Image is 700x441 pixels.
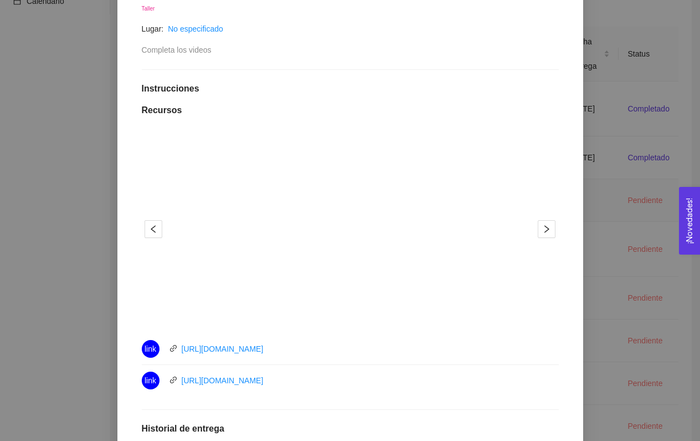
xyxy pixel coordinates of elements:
a: No especificado [168,24,223,33]
button: left [145,220,162,238]
a: [URL][DOMAIN_NAME] [182,376,264,385]
span: link [169,376,177,384]
button: right [538,220,555,238]
span: left [145,225,162,234]
span: right [538,225,555,234]
a: [URL][DOMAIN_NAME] [182,344,264,353]
span: link [169,344,177,352]
h1: Instrucciones [142,83,559,94]
span: Completa los videos [142,45,212,54]
h1: Historial de entrega [142,423,559,434]
span: link [145,340,156,358]
button: 2 [354,313,363,315]
button: Open Feedback Widget [679,187,700,255]
span: link [145,372,156,389]
article: Lugar: [142,23,164,35]
iframe: 01 Rocio Metas e Hitos I [173,129,527,329]
span: Taller [142,6,155,12]
button: 1 [337,313,351,315]
h1: Recursos [142,105,559,116]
